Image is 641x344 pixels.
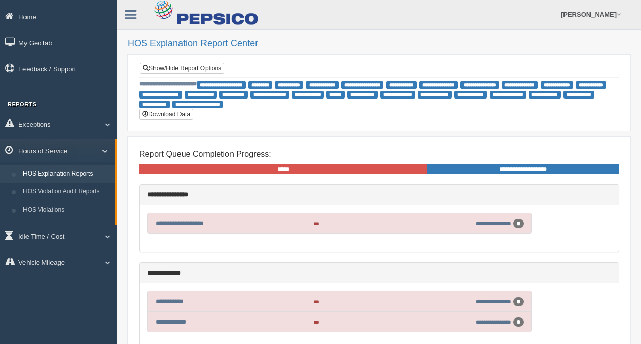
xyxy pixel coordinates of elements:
a: HOS Violations [18,201,115,219]
h2: HOS Explanation Report Center [127,39,631,49]
a: HOS Violation Trend [18,219,115,238]
button: Download Data [139,109,193,120]
a: HOS Violation Audit Reports [18,183,115,201]
a: HOS Explanation Reports [18,165,115,183]
h4: Report Queue Completion Progress: [139,150,619,159]
a: Show/Hide Report Options [140,63,224,74]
